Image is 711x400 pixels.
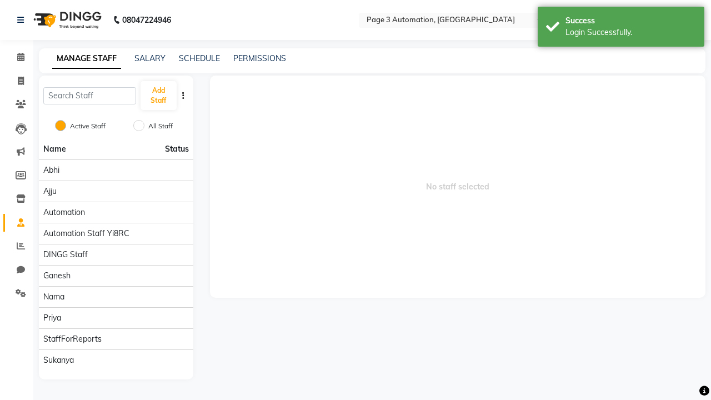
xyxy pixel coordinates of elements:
a: SALARY [134,53,166,63]
label: All Staff [148,121,173,131]
span: StaffForReports [43,333,102,345]
input: Search Staff [43,87,136,104]
span: Abhi [43,164,59,176]
div: Login Successfully. [565,27,696,38]
span: Priya [43,312,61,324]
span: No staff selected [210,76,706,298]
span: Automation Staff yi8RC [43,228,129,239]
span: Status [165,143,189,155]
div: Success [565,15,696,27]
a: MANAGE STAFF [52,49,121,69]
span: Automation [43,207,85,218]
span: Sukanya [43,354,74,366]
a: SCHEDULE [179,53,220,63]
span: Ganesh [43,270,71,282]
a: PERMISSIONS [233,53,286,63]
span: Ajju [43,186,57,197]
button: Add Staff [141,81,177,110]
img: logo [28,4,104,36]
b: 08047224946 [122,4,171,36]
label: Active Staff [70,121,106,131]
span: Nama [43,291,64,303]
span: Name [43,144,66,154]
span: DINGG Staff [43,249,88,261]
